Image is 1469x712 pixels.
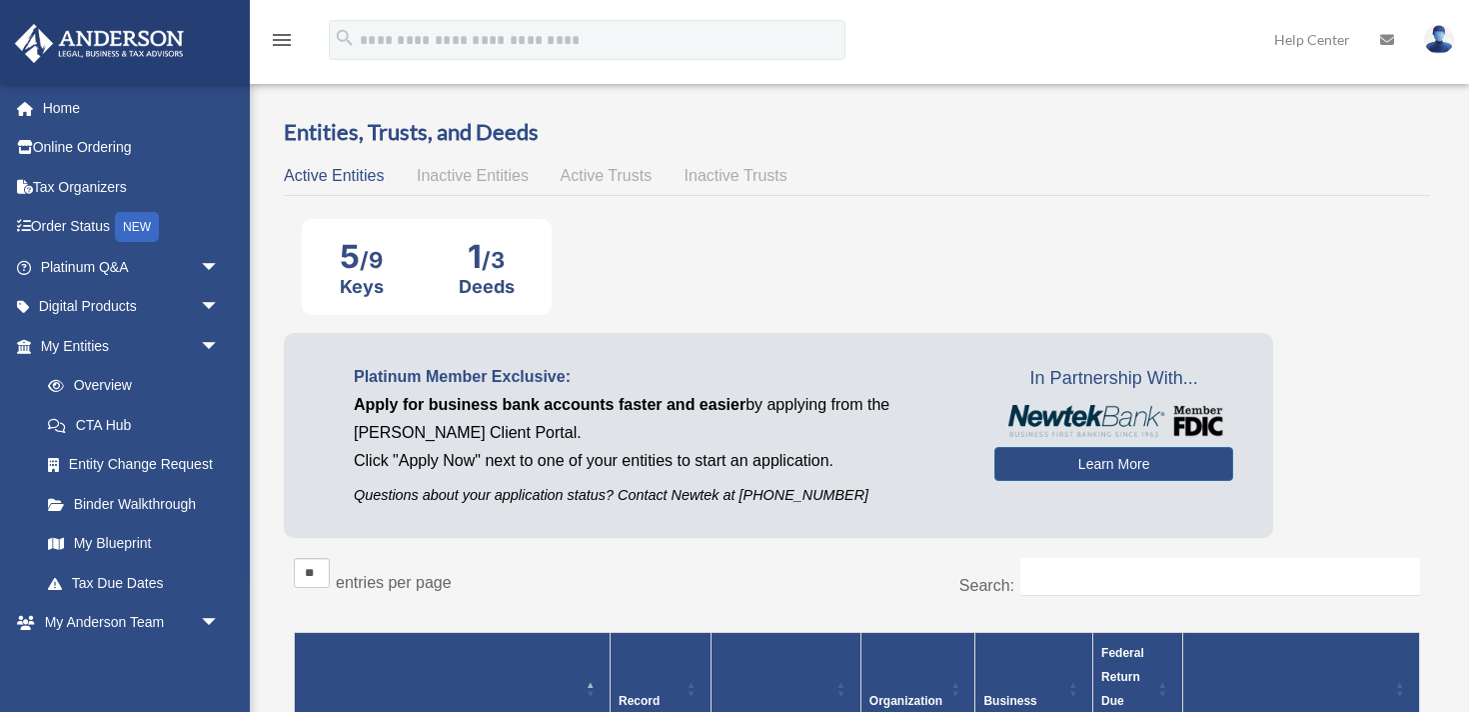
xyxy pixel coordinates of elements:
[340,237,384,276] div: 5
[1004,405,1223,437] img: NewtekBankLogoSM.png
[417,167,529,184] span: Inactive Entities
[115,212,159,242] div: NEW
[1424,25,1454,54] img: User Pic
[336,574,452,591] label: entries per page
[334,27,356,49] i: search
[9,24,190,63] img: Anderson Advisors Platinum Portal
[459,276,515,297] div: Deeds
[14,603,250,643] a: My Anderson Teamarrow_drop_down
[28,366,230,406] a: Overview
[354,391,964,447] p: by applying from the [PERSON_NAME] Client Portal.
[14,207,250,248] a: Order StatusNEW
[354,363,964,391] p: Platinum Member Exclusive:
[14,128,250,168] a: Online Ordering
[200,642,240,683] span: arrow_drop_down
[28,563,240,603] a: Tax Due Dates
[14,326,240,366] a: My Entitiesarrow_drop_down
[360,247,383,273] span: /9
[28,524,240,564] a: My Blueprint
[200,326,240,367] span: arrow_drop_down
[340,276,384,297] div: Keys
[200,247,240,288] span: arrow_drop_down
[561,167,653,184] span: Active Trusts
[270,28,294,52] i: menu
[14,88,250,128] a: Home
[354,483,964,508] p: Questions about your application status? Contact Newtek at [PHONE_NUMBER]
[459,237,515,276] div: 1
[994,447,1233,481] a: Learn More
[994,363,1233,395] span: In Partnership With...
[284,117,1430,148] h3: Entities, Trusts, and Deeds
[354,396,745,413] span: Apply for business bank accounts faster and easier
[959,577,1014,594] label: Search:
[14,642,250,682] a: My Documentsarrow_drop_down
[14,167,250,207] a: Tax Organizers
[482,247,505,273] span: /3
[28,445,240,485] a: Entity Change Request
[270,35,294,52] a: menu
[200,287,240,328] span: arrow_drop_down
[685,167,787,184] span: Inactive Trusts
[14,247,250,287] a: Platinum Q&Aarrow_drop_down
[284,167,384,184] span: Active Entities
[354,447,964,475] p: Click "Apply Now" next to one of your entities to start an application.
[28,405,240,445] a: CTA Hub
[200,603,240,644] span: arrow_drop_down
[14,287,250,327] a: Digital Productsarrow_drop_down
[28,484,240,524] a: Binder Walkthrough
